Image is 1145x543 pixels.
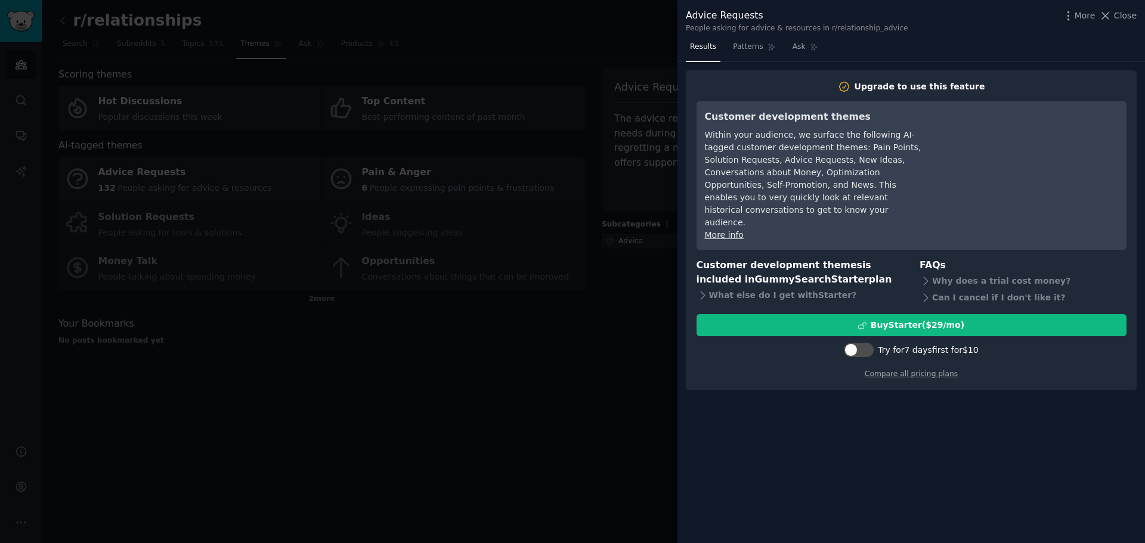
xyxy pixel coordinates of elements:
[697,258,903,287] h3: Customer development themes is included in plan
[686,8,908,23] div: Advice Requests
[686,23,908,34] div: People asking for advice & resources in r/relationship_advice
[788,38,822,62] a: Ask
[697,287,903,304] div: What else do I get with Starter ?
[686,38,720,62] a: Results
[1062,10,1096,22] button: More
[705,230,744,240] a: More info
[705,110,923,125] h3: Customer development themes
[793,42,806,52] span: Ask
[1075,10,1096,22] span: More
[1114,10,1137,22] span: Close
[920,258,1127,273] h3: FAQs
[729,38,779,62] a: Patterns
[1099,10,1137,22] button: Close
[920,289,1127,306] div: Can I cancel if I don't like it?
[855,80,985,93] div: Upgrade to use this feature
[697,314,1127,336] button: BuyStarter($29/mo)
[939,110,1118,199] iframe: YouTube video player
[920,272,1127,289] div: Why does a trial cost money?
[878,344,978,356] div: Try for 7 days first for $10
[865,370,958,378] a: Compare all pricing plans
[871,319,964,331] div: Buy Starter ($ 29 /mo )
[690,42,716,52] span: Results
[705,129,923,229] div: Within your audience, we surface the following AI-tagged customer development themes: Pain Points...
[733,42,763,52] span: Patterns
[754,274,868,285] span: GummySearch Starter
